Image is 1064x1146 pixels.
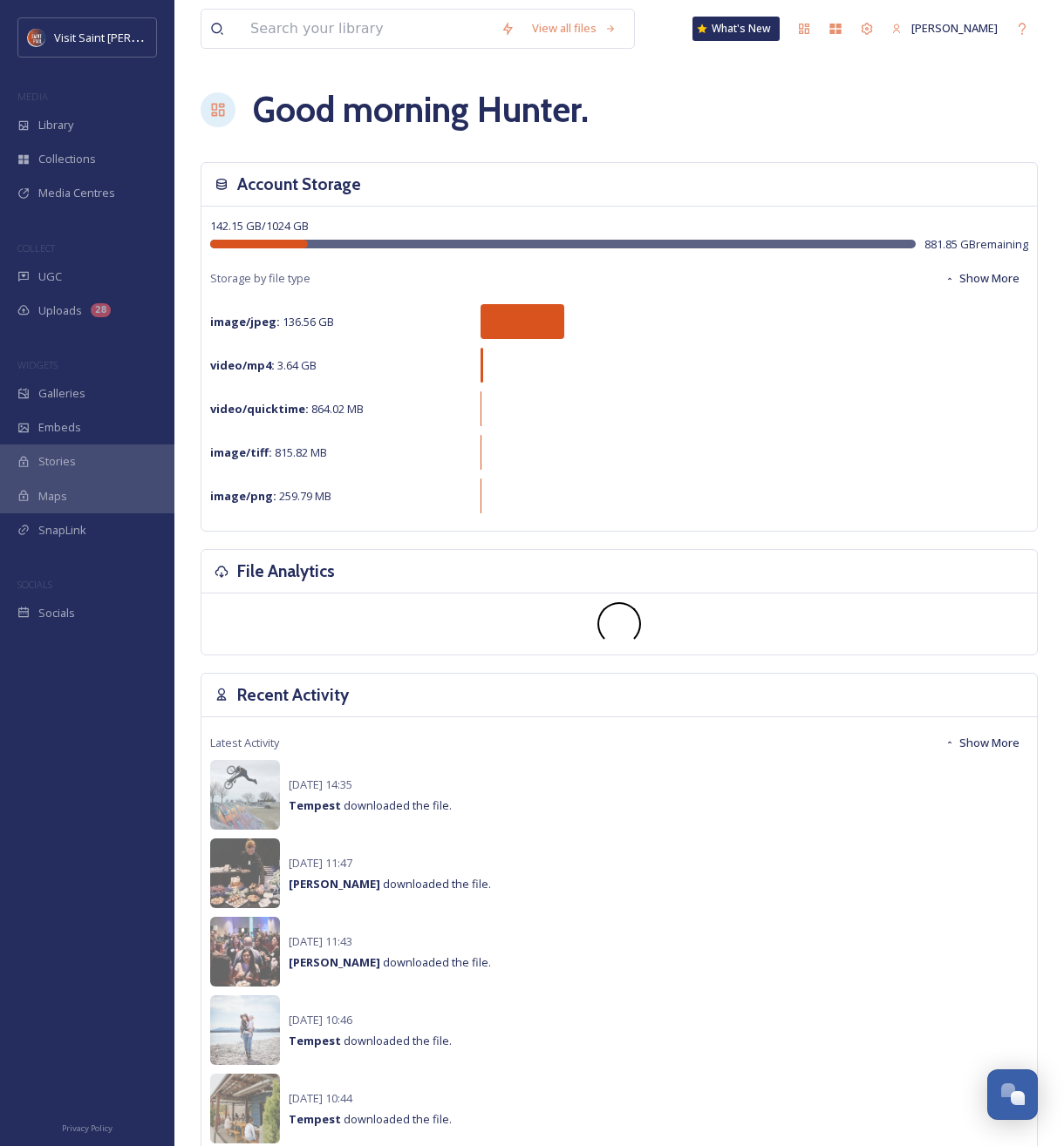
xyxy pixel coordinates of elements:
a: What's New [692,17,780,41]
span: downloaded the file. [289,1033,452,1048]
a: Privacy Policy [62,1116,113,1137]
strong: [PERSON_NAME] [289,954,380,970]
span: downloaded the file. [289,797,452,813]
span: Latest Activity [210,735,279,751]
h3: File Analytics [237,559,335,584]
span: Visit Saint [PERSON_NAME] [54,29,194,45]
img: e1ded346-a1ff-4801-84da-5f5090a5d3d2.jpg [210,995,280,1065]
h3: Recent Activity [237,682,349,708]
span: 136.56 GB [210,314,334,329]
button: Open Chat [987,1069,1038,1120]
span: 815.82 MB [210,444,327,460]
strong: [PERSON_NAME] [289,876,380,892]
span: [PERSON_NAME] [911,20,998,36]
span: 881.85 GB remaining [924,236,1028,253]
img: cd3de868-bccb-411d-89f6-f22ad12f073e.jpg [210,838,280,908]
a: [PERSON_NAME] [883,11,1006,45]
span: downloaded the file. [289,1111,452,1127]
img: 99ce7150-001a-490f-9180-a16a4be41655.jpg [210,917,280,987]
span: 142.15 GB / 1024 GB [210,218,309,234]
span: COLLECT [17,241,55,254]
span: SnapLink [38,522,86,539]
h1: Good morning Hunter . [253,84,589,136]
strong: Tempest [289,797,341,813]
span: [DATE] 10:44 [289,1090,352,1106]
span: 3.64 GB [210,357,317,373]
strong: video/quicktime : [210,401,309,417]
div: 28 [91,303,111,317]
h3: Account Storage [237,172,361,197]
span: Privacy Policy [62,1122,113,1134]
span: Embeds [38,419,81,436]
span: Media Centres [38,185,115,201]
a: View all files [523,11,625,45]
span: MEDIA [17,90,48,103]
span: Library [38,117,73,133]
span: Storage by file type [210,270,310,287]
img: 40a25e43-deaf-46a9-9a66-09f543c759dc.jpg [210,760,280,830]
span: SOCIALS [17,578,52,591]
button: Show More [936,261,1028,295]
span: 864.02 MB [210,401,364,417]
span: [DATE] 14:35 [289,776,352,792]
span: [DATE] 11:43 [289,933,352,949]
img: 523ab70e-03ec-41bd-8331-04d4fb080a98.jpg [210,1074,280,1143]
button: Show More [936,726,1028,760]
span: UGC [38,268,62,285]
strong: image/jpeg : [210,314,280,329]
span: 259.79 MB [210,488,331,504]
span: Galleries [38,385,85,402]
span: Stories [38,453,76,470]
span: Uploads [38,302,82,319]
strong: video/mp4 : [210,357,275,373]
span: WIDGETS [17,358,58,371]
img: Visit%20Saint%20Paul%20Updated%20Profile%20Image.jpg [28,29,45,46]
span: downloaded the file. [289,954,491,970]
span: downloaded the file. [289,876,491,892]
strong: image/png : [210,488,276,504]
span: Socials [38,605,75,621]
span: [DATE] 11:47 [289,855,352,871]
strong: Tempest [289,1033,341,1048]
input: Search your library [242,10,492,48]
strong: Tempest [289,1111,341,1127]
span: [DATE] 10:46 [289,1012,352,1027]
span: Collections [38,151,96,167]
strong: image/tiff : [210,444,272,460]
span: Maps [38,488,67,505]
